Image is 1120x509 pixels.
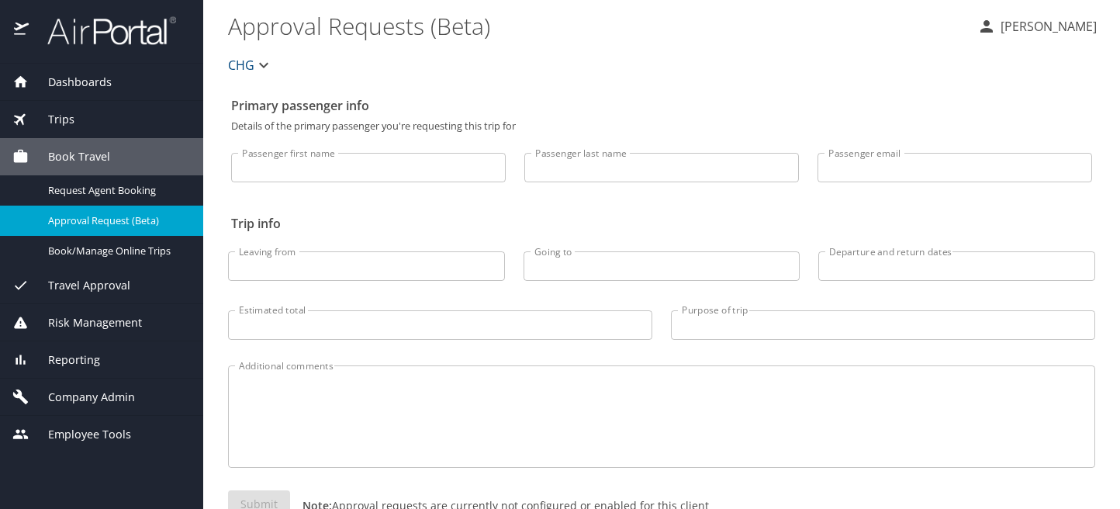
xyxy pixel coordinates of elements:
[971,12,1103,40] button: [PERSON_NAME]
[29,111,74,128] span: Trips
[231,121,1092,131] p: Details of the primary passenger you're requesting this trip for
[29,314,142,331] span: Risk Management
[228,2,965,50] h1: Approval Requests (Beta)
[29,351,100,369] span: Reporting
[231,211,1092,236] h2: Trip info
[29,277,130,294] span: Travel Approval
[996,17,1097,36] p: [PERSON_NAME]
[48,213,185,228] span: Approval Request (Beta)
[30,16,176,46] img: airportal-logo.png
[228,54,254,76] span: CHG
[48,244,185,258] span: Book/Manage Online Trips
[29,389,135,406] span: Company Admin
[14,16,30,46] img: icon-airportal.png
[29,148,110,165] span: Book Travel
[231,93,1092,118] h2: Primary passenger info
[48,183,185,198] span: Request Agent Booking
[29,74,112,91] span: Dashboards
[222,50,279,81] button: CHG
[29,426,131,443] span: Employee Tools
